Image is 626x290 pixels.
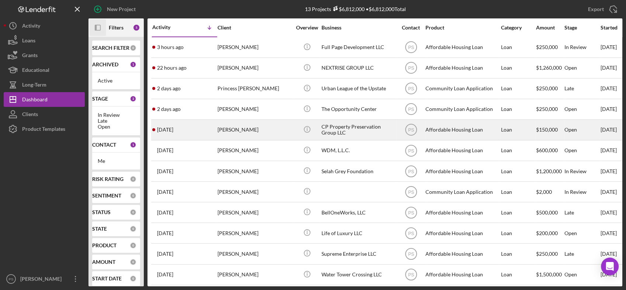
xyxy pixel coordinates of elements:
[92,209,111,215] b: STATUS
[501,265,535,284] div: Loan
[536,209,558,216] span: $500,000
[408,86,414,91] text: PS
[564,223,600,243] div: Open
[4,77,85,92] button: Long-Term
[408,210,414,215] text: PS
[408,169,414,174] text: PS
[501,244,535,263] div: Loan
[536,189,552,195] span: $2,000
[218,223,291,243] div: [PERSON_NAME]
[92,193,121,199] b: SENTIMENT
[581,2,622,17] button: Export
[501,161,535,181] div: Loan
[425,203,499,222] div: Affordable Housing Loan
[157,189,173,195] time: 2025-09-22 19:03
[425,25,499,31] div: Product
[22,18,40,35] div: Activity
[536,168,562,174] span: $1,200,000
[408,127,414,133] text: PS
[321,25,395,31] div: Business
[293,25,321,31] div: Overview
[425,141,499,160] div: Affordable Housing Loan
[408,107,414,112] text: PS
[4,107,85,122] a: Clients
[22,33,35,50] div: Loans
[321,38,395,57] div: Full Page Development LLC
[98,78,135,84] div: Active
[157,106,181,112] time: 2025-10-13 20:09
[536,147,558,153] span: $600,000
[4,122,85,136] button: Product Templates
[92,176,124,182] b: RISK RATING
[92,62,118,67] b: ARCHIVED
[321,99,395,119] div: The Opportunity Center
[4,33,85,48] a: Loans
[130,176,136,182] div: 0
[218,182,291,202] div: [PERSON_NAME]
[22,77,46,94] div: Long-Term
[218,99,291,119] div: [PERSON_NAME]
[4,18,85,33] button: Activity
[536,126,558,133] span: $150,000
[501,58,535,78] div: Loan
[564,161,600,181] div: In Review
[22,48,38,64] div: Grants
[564,244,600,263] div: Late
[4,92,85,107] button: Dashboard
[130,226,136,232] div: 0
[98,112,135,118] div: In Review
[408,231,414,236] text: PS
[130,242,136,249] div: 0
[588,2,604,17] div: Export
[536,106,558,112] span: $250,000
[321,58,395,78] div: NEXTRISE GROUP LLC
[501,203,535,222] div: Loan
[218,25,291,31] div: Client
[4,48,85,63] button: Grants
[564,58,600,78] div: Open
[98,118,135,124] div: Late
[9,277,14,281] text: PS
[601,258,619,275] div: Open Intercom Messenger
[109,25,124,31] b: Filters
[321,223,395,243] div: Life of Luxury LLC
[218,141,291,160] div: [PERSON_NAME]
[305,6,406,12] div: 13 Projects • $6,812,000 Total
[218,265,291,284] div: [PERSON_NAME]
[564,25,600,31] div: Stage
[130,141,136,148] div: 1
[92,96,108,102] b: STAGE
[564,182,600,202] div: In Review
[425,79,499,98] div: Community Loan Application
[408,189,414,195] text: PS
[4,272,85,286] button: PS[PERSON_NAME]
[425,265,499,284] div: Affordable Housing Loan
[92,276,122,282] b: START DATE
[408,66,414,71] text: PS
[92,45,129,51] b: SEARCH FILTER
[321,265,395,284] div: Water Tower Crossing LLC
[157,251,173,257] time: 2025-08-27 16:57
[425,99,499,119] div: Community Loan Application
[130,45,136,51] div: 0
[564,141,600,160] div: Open
[564,38,600,57] div: In Review
[18,272,66,288] div: [PERSON_NAME]
[425,120,499,140] div: Affordable Housing Loan
[157,230,173,236] time: 2025-09-04 01:39
[536,25,564,31] div: Amount
[22,92,48,109] div: Dashboard
[536,271,562,277] span: $1,500,000
[425,244,499,263] div: Affordable Housing Loan
[157,210,173,216] time: 2025-09-05 12:30
[218,244,291,263] div: [PERSON_NAME]
[501,99,535,119] div: Loan
[92,242,116,248] b: PRODUCT
[4,63,85,77] button: Educational
[536,64,562,71] span: $1,260,000
[218,120,291,140] div: [PERSON_NAME]
[98,158,135,164] div: Me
